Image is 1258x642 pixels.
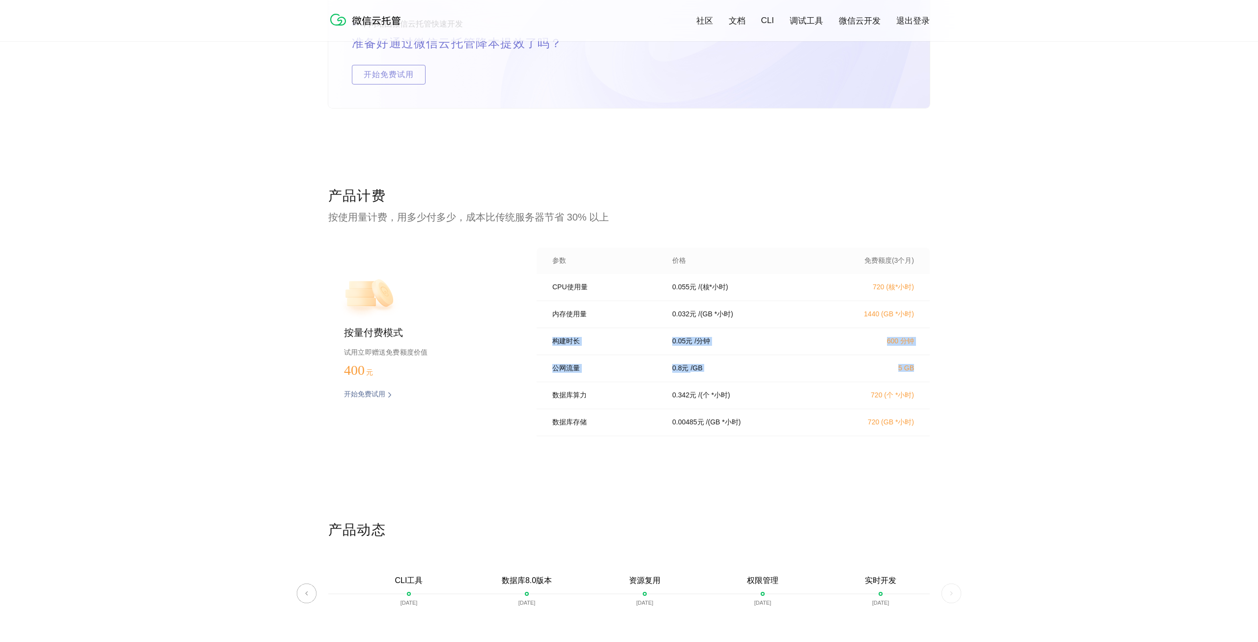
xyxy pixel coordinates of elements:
p: 0.032 元 [672,310,696,319]
p: 产品动态 [328,521,930,540]
a: CLI [761,16,774,26]
p: 内存使用量 [552,310,658,319]
p: 数据库存储 [552,418,658,427]
p: 1440 (GB *小时) [828,310,914,319]
p: 720 (核*小时) [828,283,914,292]
p: [DATE] [400,600,418,606]
p: 实时开发 [865,576,896,586]
a: 退出登录 [896,15,930,27]
p: 数据库算力 [552,391,658,400]
p: [DATE] [872,600,889,606]
p: 价格 [672,256,686,265]
p: CPU使用量 [552,283,658,292]
p: 0.05 元 [672,337,692,346]
p: 720 (GB *小时) [828,418,914,427]
p: 构建时长 [552,337,658,346]
p: 0.8 元 [672,364,688,373]
a: 微信云托管 [328,23,407,31]
p: 按使用量计费，用多少付多少，成本比传统服务器节省 30% 以上 [328,210,930,224]
p: 0.00485 元 [672,418,704,427]
a: 调试工具 [790,15,823,27]
img: 微信云托管 [328,10,407,29]
p: / (个 *小时) [698,391,730,400]
p: 权限管理 [747,576,778,586]
p: / (核*小时) [698,283,728,292]
p: 400 [344,363,393,378]
p: 600 分钟 [828,337,914,346]
p: 数据库8.0版本 [502,576,552,586]
p: / GB [690,364,702,373]
p: [DATE] [518,600,536,606]
p: 公网流量 [552,364,658,373]
p: CLI工具 [395,576,423,586]
a: 文档 [729,15,745,27]
p: 0.055 元 [672,283,696,292]
p: / (GB *小时) [706,418,741,427]
p: 试用立即赠送免费额度价值 [344,346,505,359]
p: / 分钟 [694,337,710,346]
p: [DATE] [754,600,772,606]
a: 社区 [696,15,713,27]
p: 准备好通过微信云托管降本提效了吗？ [352,33,586,53]
p: 免费额度(3个月) [828,256,914,265]
p: [DATE] [636,600,654,606]
p: 参数 [552,256,658,265]
p: 720 (个 *小时) [828,391,914,400]
span: 元 [366,369,373,376]
span: 开始免费试用 [352,65,425,84]
p: 5 GB [828,364,914,372]
p: / (GB *小时) [698,310,733,319]
p: 资源复用 [629,576,660,586]
p: 产品计费 [328,187,930,206]
p: 开始免费试用 [344,390,385,400]
p: 按量付费模式 [344,326,505,340]
p: 0.342 元 [672,391,696,400]
a: 微信云开发 [839,15,881,27]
